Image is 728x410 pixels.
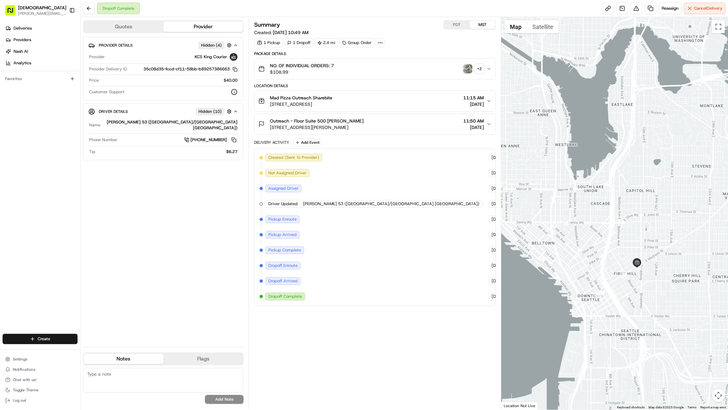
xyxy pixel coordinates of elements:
[84,354,163,364] button: Notes
[163,354,243,364] button: Flags
[64,109,78,114] span: Pylon
[268,263,298,269] span: Dropoff Enroute
[198,41,233,49] button: Hidden (4)
[620,271,627,278] div: 6
[38,336,50,342] span: Create
[463,95,484,101] span: 11:15 AM
[13,93,49,100] span: Knowledge Base
[284,38,313,47] div: 1 Dropoff
[89,77,99,83] span: Price
[463,64,472,73] img: photo_proof_of_pickup image
[3,23,80,33] a: Deliveries
[270,118,364,124] span: Outreach - Floor Suite 500 [PERSON_NAME]
[99,43,133,48] span: Provider Details
[88,106,238,117] button: Driver DetailsHidden (10)
[89,54,105,60] span: Provider
[54,94,60,99] div: 💻
[268,155,319,160] span: Created (Sent To Provider)
[3,46,80,57] a: Nash AI
[594,290,601,297] div: 4
[254,29,309,36] span: Created:
[617,405,645,410] button: Keyboard shortcuts
[254,83,496,88] div: Location Details
[196,107,233,115] button: Hidden (10)
[14,49,28,54] span: Nash AI
[463,118,484,124] span: 11:50 AM
[190,137,227,143] span: [PHONE_NUMBER]
[61,93,103,100] span: API Documentation
[268,216,297,222] span: Pickup Enroute
[659,3,681,14] button: Reassign
[712,389,725,402] button: Map camera controls
[504,20,527,33] button: Show street map
[6,61,18,73] img: 1736555255976-a54dd68f-1ca7-489b-9aae-adbdc363a1c4
[195,54,227,60] span: KCS King Courier
[649,405,684,409] span: Map data ©2025 Google
[4,91,52,102] a: 📗Knowledge Base
[492,201,505,207] span: [DATE]
[3,386,78,395] button: Toggle Theme
[270,62,334,69] span: NO. OF INDIVIDUAL ORDERS: 7
[224,77,237,83] span: $40.00
[184,136,237,143] a: [PHONE_NUMBER]
[268,170,307,176] span: Not Assigned Driver
[339,38,374,47] div: Group Order
[52,91,106,102] a: 💻API Documentation
[89,149,95,155] span: Tip
[22,68,81,73] div: We're available if you need us!
[254,22,280,28] h3: Summary
[13,387,39,393] span: Toggle Theme
[293,139,322,146] button: Add Event
[3,35,80,45] a: Providers
[444,21,470,29] button: PDT
[99,109,128,114] span: Driver Details
[3,355,78,364] button: Settings
[712,20,725,33] button: Toggle fullscreen view
[18,5,66,11] button: [DEMOGRAPHIC_DATA]
[700,405,726,409] a: Report a map error
[463,124,484,131] span: [DATE]
[503,401,524,410] a: Open this area in Google Maps (opens a new window)
[315,38,338,47] div: 2.4 mi
[270,101,332,107] span: [STREET_ADDRESS]
[268,247,301,253] span: Pickup Complete
[17,41,106,48] input: Clear
[89,66,127,72] span: Provider Delivery ID
[6,94,12,99] div: 📗
[634,263,641,270] div: 2
[254,91,495,111] button: Mad Pizza Outreach Sharebite[STREET_ADDRESS]11:15 AM[DATE]
[268,232,297,238] span: Pickup Arrived
[198,109,222,114] span: Hidden ( 10 )
[98,149,237,155] div: $6.27
[687,405,696,409] a: Terms
[597,291,604,298] div: 3
[503,401,524,410] img: Google
[254,51,496,56] div: Package Details
[89,89,124,95] span: Customer Support
[45,109,78,114] a: Powered byPylon
[3,375,78,384] button: Chat with us!
[13,357,27,362] span: Settings
[13,398,26,403] span: Log out
[254,38,283,47] div: 1 Pickup
[143,66,237,72] button: 35c08d35-fccd-cf11-58bb-b89257386663
[694,5,723,11] span: Cancel Delivery
[3,334,78,344] button: Create
[109,63,117,71] button: Start new chat
[254,59,495,79] button: NO. OF INDIVIDUAL ORDERS: 7$108.99photo_proof_of_pickup image+2
[684,3,725,14] button: CancelDelivery
[14,37,31,43] span: Providers
[3,3,67,18] button: [DEMOGRAPHIC_DATA][PERSON_NAME][EMAIL_ADDRESS][DOMAIN_NAME]
[14,25,32,31] span: Deliveries
[492,186,505,191] span: [DATE]
[6,6,19,19] img: Nash
[3,74,78,84] div: Favorites
[254,114,495,134] button: Outreach - Floor Suite 500 [PERSON_NAME][STREET_ADDRESS][PERSON_NAME]11:50 AM[DATE]
[3,365,78,374] button: Notifications
[268,186,299,191] span: Assigned Driver
[230,53,237,61] img: kcs-delivery.png
[6,26,117,36] p: Welcome 👋
[163,22,243,32] button: Provider
[492,155,505,160] span: [DATE]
